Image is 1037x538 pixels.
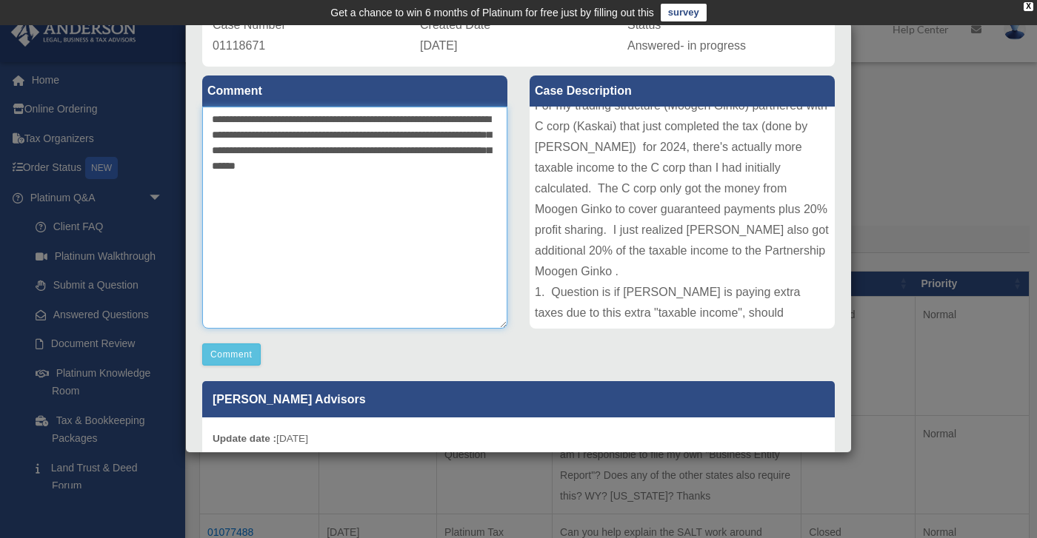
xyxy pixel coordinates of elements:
label: Case Description [530,75,835,107]
span: Answered- in progress [627,39,746,52]
div: Get a chance to win 6 months of Platinum for free just by filling out this [330,4,654,21]
a: survey [661,4,707,21]
span: [DATE] [420,39,457,52]
div: close [1024,2,1033,11]
div: For my trading structure (Moogen Ginko) partnered with C corp (Kaskai) that just completed the ta... [530,107,835,329]
small: [DATE] [213,433,308,444]
span: 01118671 [213,39,265,52]
p: [PERSON_NAME] Advisors [202,381,835,417]
b: Update date : [213,433,276,444]
button: Comment [202,343,261,366]
label: Comment [202,75,507,107]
